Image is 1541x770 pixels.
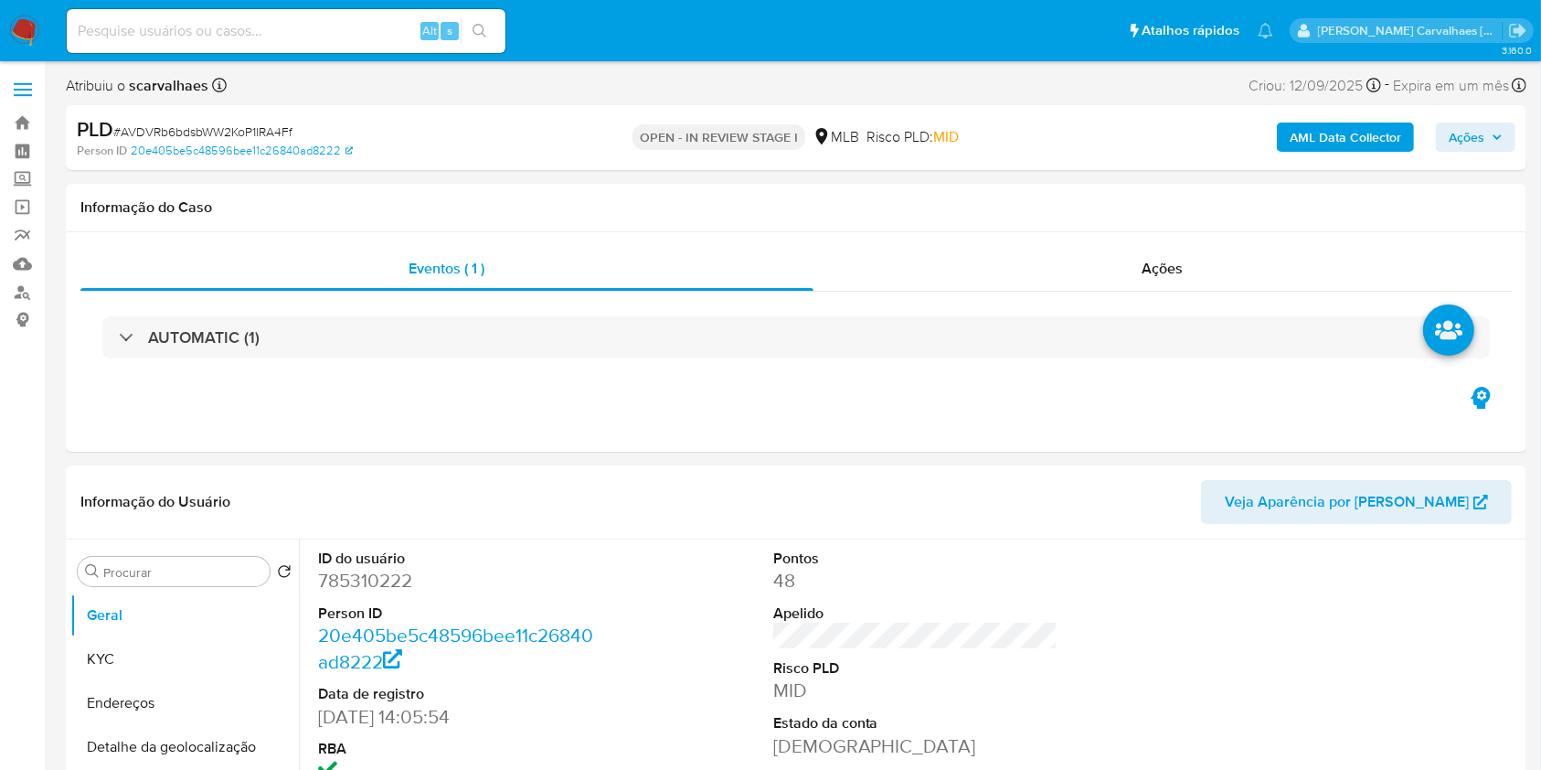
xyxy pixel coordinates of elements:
button: Ações [1436,123,1515,152]
p: sara.carvalhaes@mercadopago.com.br [1318,22,1503,39]
span: Alt [422,22,437,39]
dt: Person ID [318,604,603,624]
dd: MID [773,678,1058,703]
b: Person ID [77,143,127,159]
span: Eventos ( 1 ) [409,258,485,279]
button: Endereços [70,681,299,725]
dt: Estado da conta [773,713,1058,733]
input: Procurar [103,564,262,581]
div: MLB [813,127,859,147]
a: 20e405be5c48596bee11c26840ad8222 [318,622,593,674]
dd: [DEMOGRAPHIC_DATA] [773,733,1058,759]
span: - [1385,73,1389,98]
div: AUTOMATIC (1) [102,316,1490,358]
span: # AVDVRb6bdsbWW2KoP1lRA4Ff [113,123,292,141]
span: Ações [1449,123,1484,152]
a: 20e405be5c48596bee11c26840ad8222 [131,143,353,159]
p: OPEN - IN REVIEW STAGE I [632,124,805,150]
span: s [447,22,452,39]
dt: Data de registro [318,684,603,704]
dt: Pontos [773,549,1058,569]
span: Atalhos rápidos [1142,21,1239,40]
span: Atribuiu o [66,76,208,96]
a: Sair [1508,21,1527,40]
h3: AUTOMATIC (1) [148,327,260,348]
h1: Informação do Caso [80,198,1512,217]
dt: ID do usuário [318,549,603,569]
button: Geral [70,594,299,637]
span: MID [933,126,959,147]
span: Ações [1142,258,1184,279]
button: Retornar ao pedido padrão [277,564,292,584]
dt: Risco PLD [773,658,1058,679]
dd: 785310222 [318,568,603,594]
div: Criou: 12/09/2025 [1249,73,1381,98]
input: Pesquise usuários ou casos... [67,19,505,43]
dt: RBA [318,739,603,759]
span: Veja Aparência por [PERSON_NAME] [1225,480,1469,524]
dd: [DATE] 14:05:54 [318,704,603,730]
button: Veja Aparência por [PERSON_NAME] [1201,480,1512,524]
b: PLD [77,114,113,144]
h1: Informação do Usuário [80,493,230,511]
dt: Apelido [773,604,1058,624]
button: search-icon [461,18,498,44]
b: AML Data Collector [1290,123,1401,152]
b: scarvalhaes [125,75,208,96]
a: Notificações [1258,23,1273,38]
dd: 48 [773,568,1058,594]
button: KYC [70,637,299,681]
span: Risco PLD: [866,127,959,147]
button: Detalhe da geolocalização [70,725,299,769]
button: AML Data Collector [1277,123,1414,152]
button: Procurar [85,564,100,579]
span: Expira em um mês [1393,76,1509,96]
